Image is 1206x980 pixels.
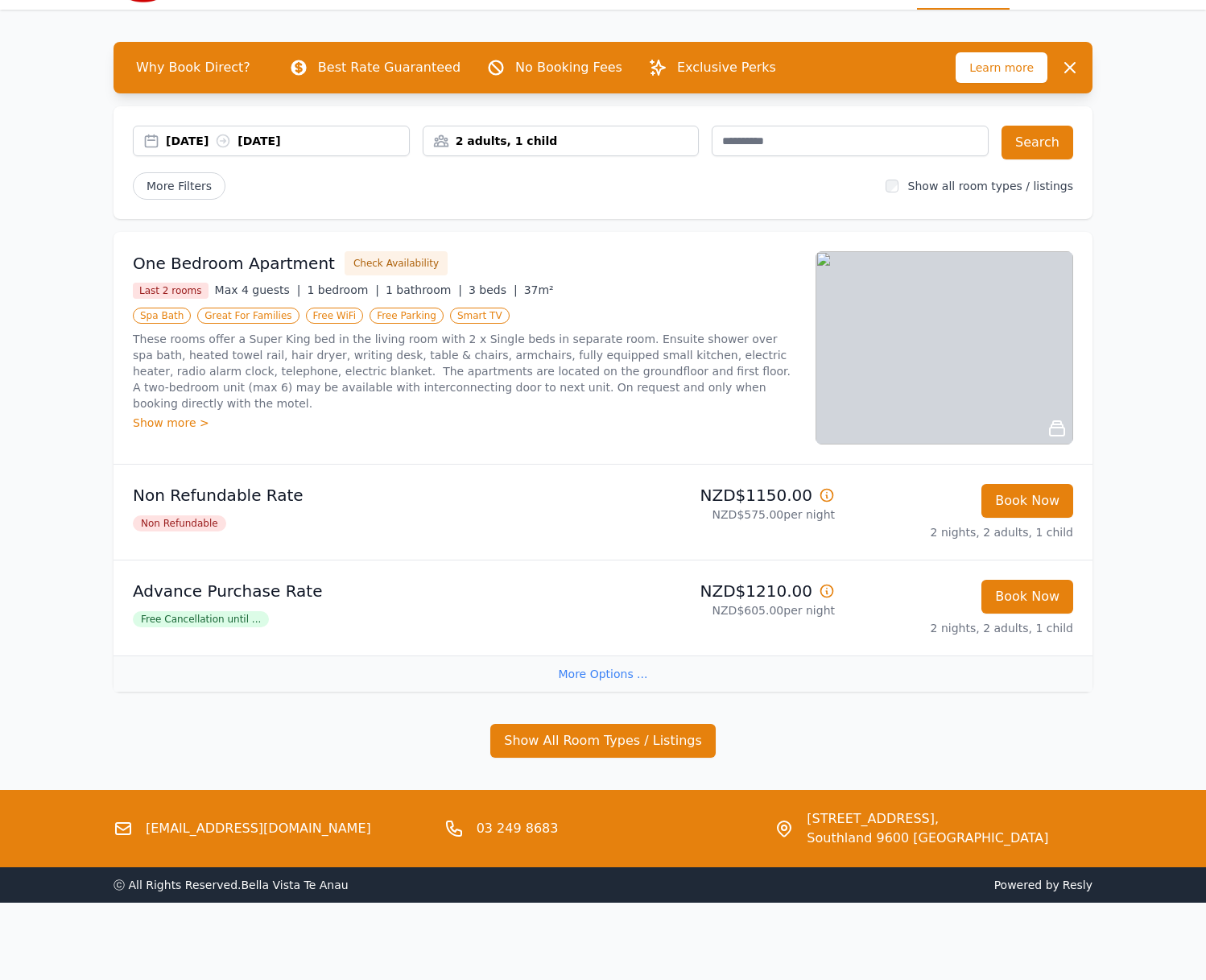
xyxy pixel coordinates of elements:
[477,819,559,838] a: 03 249 8683
[524,283,554,296] span: 37m²
[318,58,461,77] p: Best Rate Guaranteed
[386,283,462,296] span: 1 bathroom |
[609,877,1092,893] span: Powered by
[133,415,796,431] div: Show more >
[423,133,699,149] div: 2 adults, 1 child
[133,283,209,299] span: Last 2 rooms
[133,172,225,200] span: More Filters
[114,655,1092,692] div: More Options ...
[1063,879,1092,891] a: Resly
[1002,126,1073,159] button: Search
[490,724,716,758] button: Show All Room Types / Listings
[123,52,263,84] span: Why Book Direct?
[215,283,301,296] span: Max 4 guests |
[345,251,448,275] button: Check Availability
[114,879,349,891] span: ⓒ All Rights Reserved. Bella Vista Te Anau
[981,580,1073,614] button: Book Now
[677,58,776,77] p: Exclusive Perks
[197,308,299,324] span: Great For Families
[609,602,835,618] p: NZD$605.00 per night
[133,331,796,411] p: These rooms offer a Super King bed in the living room with 2 x Single beds in separate room. Ensu...
[469,283,518,296] span: 3 beds |
[515,58,622,77] p: No Booking Fees
[807,809,1048,829] span: [STREET_ADDRESS],
[133,308,191,324] span: Spa Bath
[133,611,269,627] span: Free Cancellation until ...
[450,308,510,324] span: Smart TV
[807,829,1048,848] span: Southland 9600 [GEOGRAPHIC_DATA]
[609,507,835,523] p: NZD$575.00 per night
[133,252,335,275] h3: One Bedroom Apartment
[609,580,835,602] p: NZD$1210.00
[133,515,226,531] span: Non Refundable
[166,133,409,149] div: [DATE] [DATE]
[370,308,444,324] span: Free Parking
[848,524,1073,540] p: 2 nights, 2 adults, 1 child
[981,484,1073,518] button: Book Now
[307,283,379,296] span: 1 bedroom |
[848,620,1073,636] p: 2 nights, 2 adults, 1 child
[133,580,597,602] p: Advance Purchase Rate
[133,484,597,507] p: Non Refundable Rate
[306,308,364,324] span: Free WiFi
[609,484,835,507] p: NZD$1150.00
[956,52,1047,83] span: Learn more
[146,819,371,838] a: [EMAIL_ADDRESS][DOMAIN_NAME]
[908,180,1073,192] label: Show all room types / listings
